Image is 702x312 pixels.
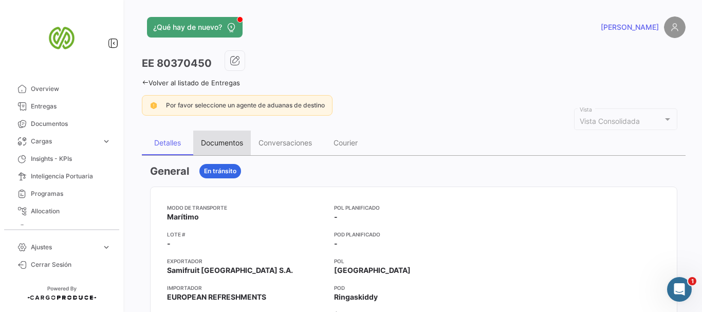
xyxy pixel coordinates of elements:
span: Entregas [31,102,111,111]
a: Insights - KPIs [8,150,115,168]
span: Overview [31,84,111,94]
h3: General [150,164,189,178]
span: Inicio [41,243,63,250]
a: Entregas [8,98,115,115]
app-card-info-title: Importador [167,284,326,292]
button: Mensajes [103,217,206,259]
span: Courier [31,224,111,233]
app-card-info-title: POL [334,257,493,265]
div: Cerrar [177,16,195,35]
div: Envíanos un mensaje [21,206,172,217]
img: san-miguel-logo.png [36,12,87,64]
span: Inteligencia Portuaria [31,172,111,181]
a: Programas [8,185,115,203]
span: EUROPEAN REFRESHMENTS [167,292,266,302]
app-card-info-title: Modo de Transporte [167,204,326,212]
app-card-info-title: POL Planificado [334,204,493,212]
iframe: Intercom live chat [667,277,692,302]
app-card-info-title: Lote # [167,230,326,238]
span: Ringaskiddy [334,292,378,302]
div: Profile image for Andrielle [130,16,150,37]
span: Por favor seleccione un agente de aduanas de destino [166,101,325,109]
div: Mensaje recienteProfile image for JuanLore Ipsu, dolo sitam? Consect! Adi elitsedd eiu te incid u... [10,138,195,192]
span: ¿Qué hay de nuevo? [153,22,222,32]
span: Mensajes [137,243,171,250]
span: Cerrar Sesión [31,260,111,269]
span: [PERSON_NAME] [601,22,659,32]
app-card-info-title: Exportador [167,257,326,265]
span: [GEOGRAPHIC_DATA] [334,265,411,276]
a: Volver al listado de Entregas [142,79,240,87]
div: [PERSON_NAME] [46,173,105,183]
app-card-info-title: POD [334,284,493,292]
div: Conversaciones [258,138,312,147]
span: Cargas [31,137,98,146]
a: Courier [8,220,115,237]
h3: EE 80370450 [142,56,212,70]
span: Documentos [31,119,111,129]
a: Allocation [8,203,115,220]
div: Documentos [201,138,243,147]
div: Profile image for Juan [149,16,170,37]
span: Programas [31,189,111,198]
a: Inteligencia Portuaria [8,168,115,185]
mat-select-trigger: Vista Consolidada [580,117,640,125]
span: - [334,212,338,222]
span: expand_more [102,137,111,146]
span: - [167,238,171,249]
span: Ajustes [31,243,98,252]
img: placeholder-user.png [664,16,686,38]
span: - [334,238,338,249]
p: ¿Cómo podemos ayudarte? [21,90,185,125]
app-card-info-title: POD Planificado [334,230,493,238]
div: Profile image for JuanLore Ipsu, dolo sitam? Consect! Adi elitsedd eiu te incid utlabore etd m al... [11,154,195,192]
span: En tránsito [204,167,236,176]
span: Marítimo [167,212,199,222]
span: 1 [688,277,696,285]
img: logo [21,22,106,33]
div: Mensaje reciente [21,147,184,158]
div: Profile image for Juan [21,162,42,183]
button: ¿Qué hay de nuevo? [147,17,243,38]
a: Documentos [8,115,115,133]
a: Overview [8,80,115,98]
span: Allocation [31,207,111,216]
div: Envíanos un mensaje [10,197,195,226]
p: [PERSON_NAME] 👋 [21,73,185,90]
div: Detalles [154,138,181,147]
div: • Hace 2h [107,173,141,183]
span: Insights - KPIs [31,154,111,163]
span: expand_more [102,243,111,252]
span: Samifruit [GEOGRAPHIC_DATA] S.A. [167,265,293,276]
div: Courier [334,138,358,147]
